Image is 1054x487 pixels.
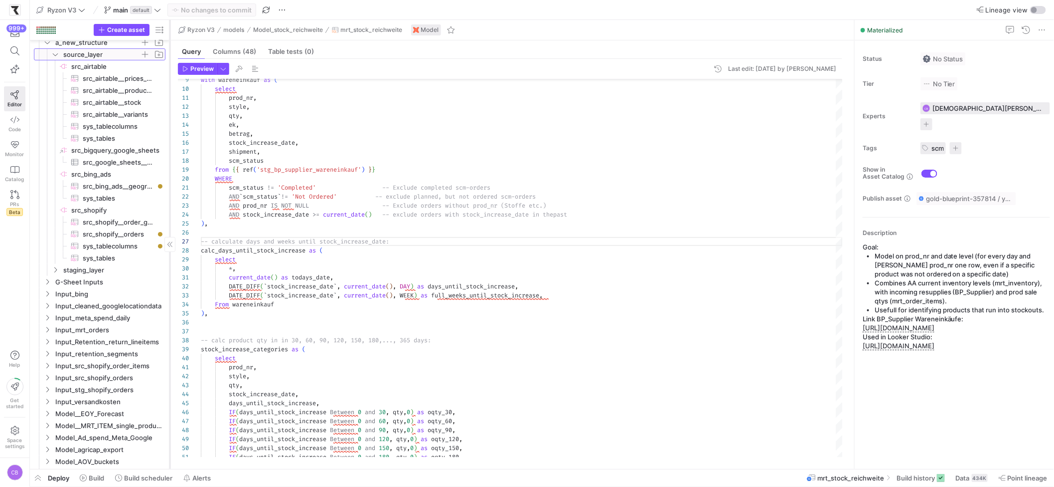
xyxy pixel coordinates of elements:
[253,26,323,33] span: Model_stock_reichweite
[8,126,21,132] span: Code
[229,148,257,156] span: shipment
[243,193,278,201] span: scm_status
[337,291,340,299] span: ,
[178,255,189,264] div: 29
[89,474,104,482] span: Build
[34,156,165,168] a: src_google_sheets__bundles​​​​​​​​​
[863,243,1050,251] h2: Goal:
[178,210,189,219] div: 24
[34,192,165,204] a: sys_tables​​​​​​​​​
[892,470,949,487] button: Build history
[178,309,189,318] div: 35
[382,202,546,210] span: -- Exclude orders without prod_nr (Stoffe etc.)
[312,211,319,219] span: >=
[229,282,260,290] span: DATE_DIFF
[34,120,165,132] a: sys_tablecolumns​​​​​​​​​
[515,282,518,290] span: ,
[278,184,316,192] span: 'Completed'
[34,144,165,156] div: Press SPACE to select this row.
[875,305,1050,314] p: Usefull for identifying products that run into stockouts.
[55,300,164,312] span: Input_cleaned_googlelocationdata
[83,241,154,252] span: sys_tablecolumns​​​​​​​​​
[4,111,25,136] a: Code
[178,165,189,174] div: 19
[863,314,1050,332] p: Link BP_Supplier Wareneinkäufe:
[232,166,236,174] span: {
[229,273,271,281] span: current_date
[55,456,164,468] span: Model_AOV_buckets
[292,273,330,281] span: todays_date
[867,26,903,34] span: Materialized
[897,474,935,482] span: Build history
[257,166,361,174] span: 'stg_bp_supplier_wareneinkauf'
[178,111,189,120] div: 13
[337,282,340,290] span: ,
[295,202,309,210] span: NULL
[267,282,333,290] span: stock_increase_date
[5,151,24,157] span: Monitor
[243,211,309,219] span: stock_increase_date
[863,324,934,332] a: [URL][DOMAIN_NAME]
[428,282,515,290] span: days_until_stock_increase
[951,470,992,487] button: Data434K
[34,216,165,228] a: src_shopify__order_gateways​​​​​​​​​
[410,282,414,290] span: )
[71,169,164,180] span: src_bing_ads​​​​​​​​
[179,470,215,487] button: Alerts
[375,238,389,245] span: ate:
[4,374,25,413] button: Getstarted
[178,174,189,183] div: 20
[204,220,208,228] span: ,
[113,6,128,14] span: main
[178,84,189,93] div: 10
[187,26,215,33] span: Ryzon V3
[34,84,165,96] div: Press SPACE to select this row.
[34,36,165,48] div: Press SPACE to select this row.
[863,230,1050,237] p: Description
[382,211,553,219] span: -- exclude orders with stock_increase_date in the
[553,211,567,219] span: past
[178,93,189,102] div: 11
[986,6,1028,14] span: Lineage view
[55,324,164,336] span: Input_mrt_orders
[34,180,165,192] div: Press SPACE to select this row.
[7,101,22,107] span: Editor
[229,103,246,111] span: style
[34,120,165,132] div: Press SPACE to select this row.
[257,148,260,156] span: ,
[178,201,189,210] div: 23
[34,300,165,312] div: Press SPACE to select this row.
[204,309,208,317] span: ,
[55,420,164,432] span: Model__MRT_ITEM_single_product_name
[83,217,154,228] span: src_shopify__order_gateways​​​​​​​​​
[243,166,253,174] span: ref
[178,345,189,354] div: 39
[421,291,428,299] span: as
[178,147,189,156] div: 17
[431,291,539,299] span: full_weeks_until_stock_increase
[182,48,201,55] span: Query
[34,288,165,300] div: Press SPACE to select this row.
[178,246,189,255] div: 28
[253,166,257,174] span: (
[4,161,25,186] a: Catalog
[34,240,165,252] a: sys_tablecolumns​​​​​​​​​
[201,238,375,245] span: -- calculate days and weeks until stock_increase_d
[319,246,323,254] span: (
[281,193,288,201] span: !=
[55,444,164,456] span: Model_agricap_export
[239,112,243,120] span: ,
[55,432,164,444] span: Model_Ad_spend_Meta_Google
[304,48,314,55] span: (0)
[375,336,431,344] span: 0,..., 365 days:
[34,240,165,252] div: Press SPACE to select this row.
[863,195,902,202] span: Publish asset
[34,132,165,144] a: sys_tables​​​​​​​​​
[213,48,256,55] span: Columns
[34,60,165,72] a: src_airtable​​​​​​​​
[386,282,389,290] span: (
[34,168,165,180] a: src_bing_ads​​​​​​​​
[274,273,278,281] span: )
[34,96,165,108] div: Press SPACE to select this row.
[55,384,164,396] span: Input_stg_shopify_orders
